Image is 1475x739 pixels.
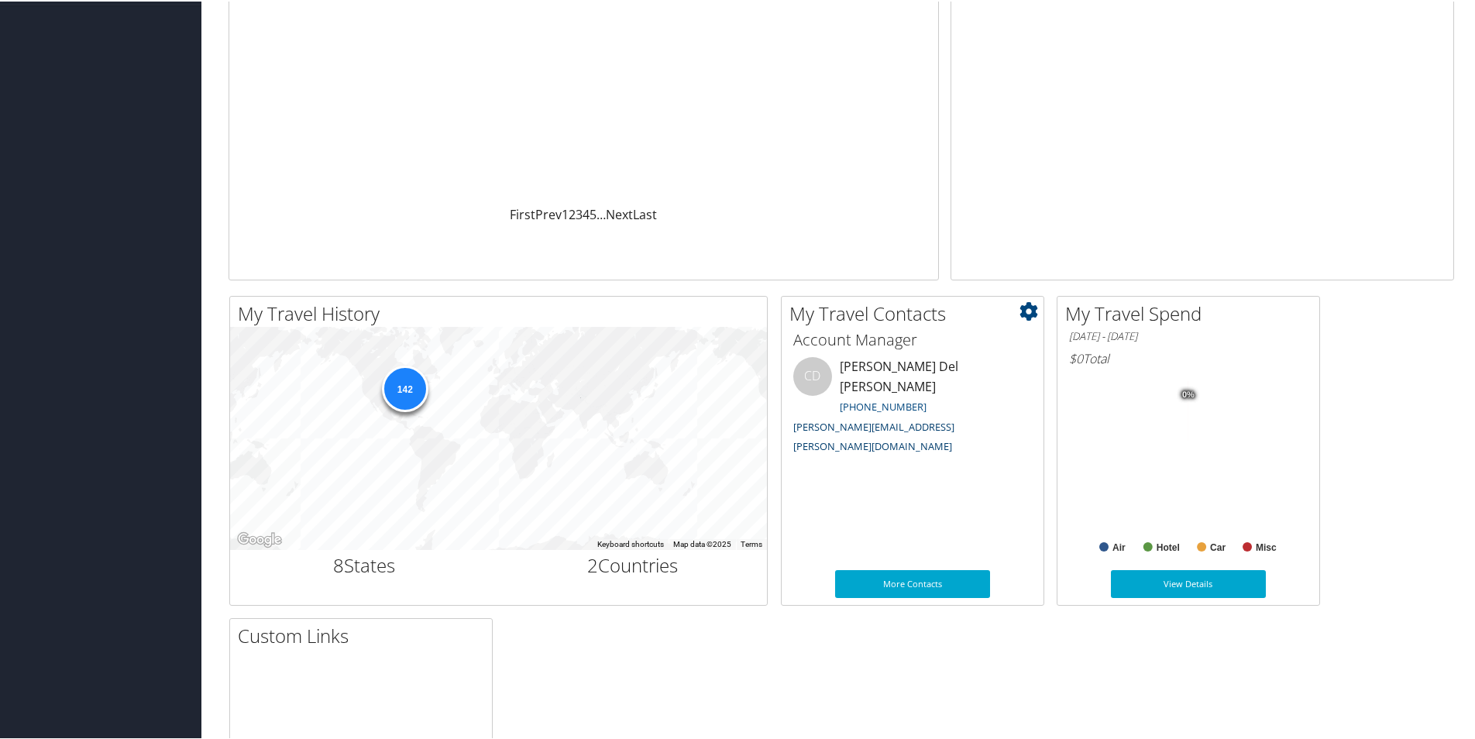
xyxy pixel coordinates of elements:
[835,569,990,596] a: More Contacts
[1210,541,1226,552] text: Car
[562,205,569,222] a: 1
[1182,389,1195,398] tspan: 0%
[590,205,597,222] a: 5
[606,205,633,222] a: Next
[234,528,285,548] a: Open this area in Google Maps (opens a new window)
[673,538,731,547] span: Map data ©2025
[381,364,428,411] div: 142
[597,205,606,222] span: …
[511,551,756,577] h2: Countries
[1112,541,1126,552] text: Air
[786,356,1040,459] li: [PERSON_NAME] Del [PERSON_NAME]
[234,528,285,548] img: Google
[1069,349,1308,366] h6: Total
[633,205,657,222] a: Last
[741,538,762,547] a: Terms (opens in new tab)
[576,205,583,222] a: 3
[1256,541,1277,552] text: Misc
[587,551,598,576] span: 2
[1157,541,1180,552] text: Hotel
[238,621,492,648] h2: Custom Links
[793,418,954,452] a: [PERSON_NAME][EMAIL_ADDRESS][PERSON_NAME][DOMAIN_NAME]
[535,205,562,222] a: Prev
[1069,328,1308,342] h6: [DATE] - [DATE]
[583,205,590,222] a: 4
[597,538,664,548] button: Keyboard shortcuts
[510,205,535,222] a: First
[793,356,832,394] div: CD
[569,205,576,222] a: 2
[242,551,487,577] h2: States
[793,328,1032,349] h3: Account Manager
[1065,299,1319,325] h2: My Travel Spend
[840,398,927,412] a: [PHONE_NUMBER]
[1069,349,1083,366] span: $0
[1111,569,1266,596] a: View Details
[238,299,767,325] h2: My Travel History
[789,299,1044,325] h2: My Travel Contacts
[333,551,344,576] span: 8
